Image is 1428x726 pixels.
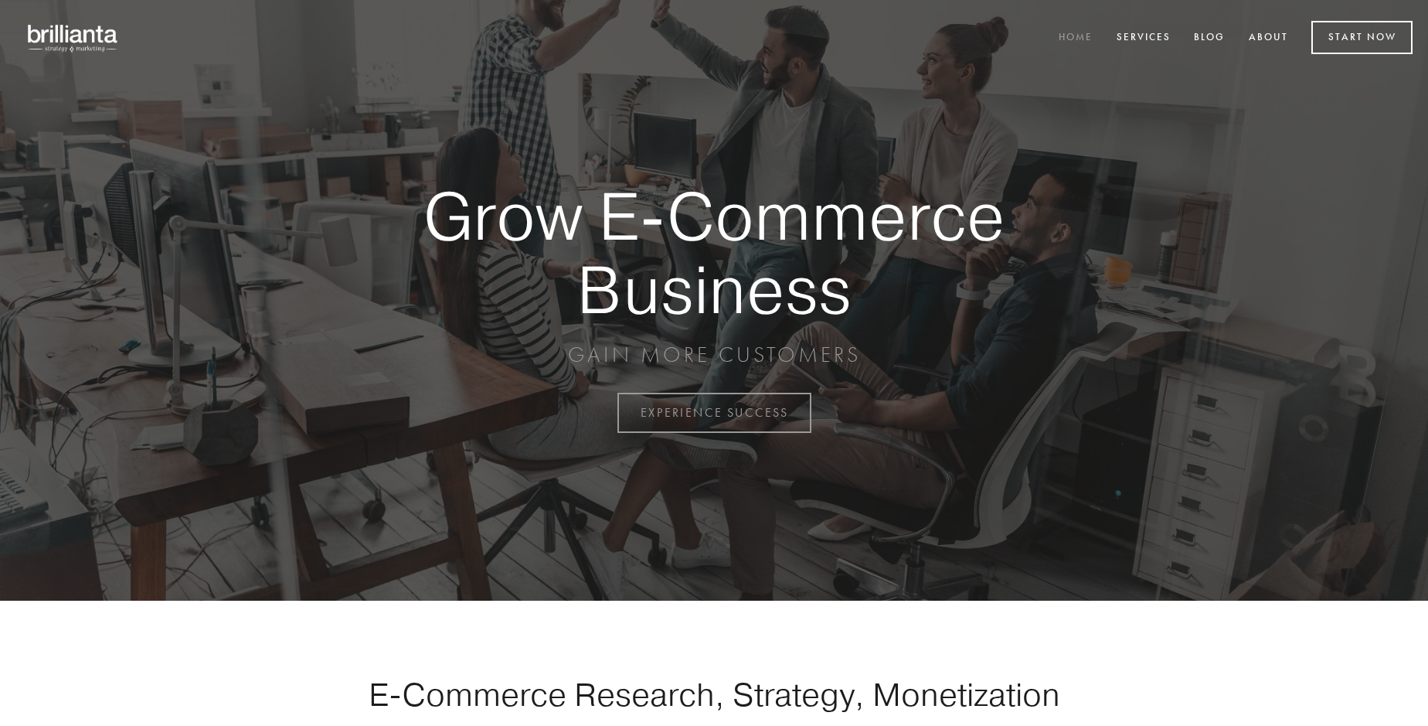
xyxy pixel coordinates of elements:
h1: E-Commerce Research, Strategy, Monetization [320,675,1108,714]
img: brillianta - research, strategy, marketing [15,15,131,60]
a: Blog [1184,26,1235,51]
a: About [1239,26,1298,51]
p: GAIN MORE CUSTOMERS [369,341,1059,369]
a: Home [1049,26,1103,51]
a: EXPERIENCE SUCCESS [617,393,811,433]
strong: Grow E-Commerce Business [369,179,1059,326]
a: Start Now [1311,21,1413,54]
a: Services [1107,26,1181,51]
